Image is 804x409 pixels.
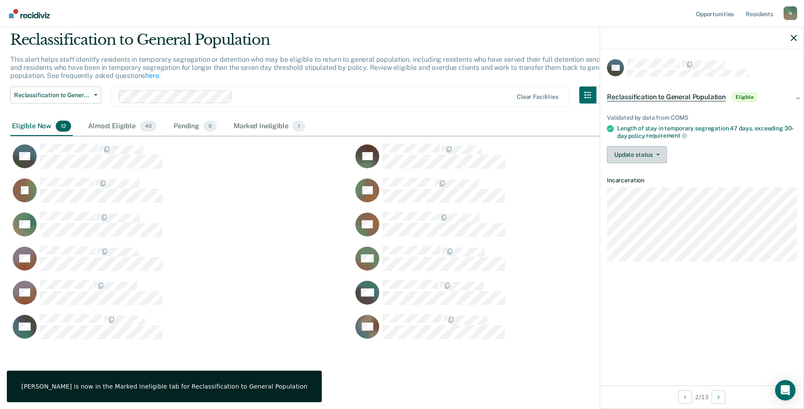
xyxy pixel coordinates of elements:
div: CaseloadOpportunityCell-0801785 [353,211,695,245]
div: Marked Ineligible [232,117,307,136]
span: requirement [646,132,687,139]
div: CaseloadOpportunityCell-0447267 [353,279,695,314]
div: 2 / 13 [600,386,804,408]
span: 1 [292,121,305,132]
div: Reclassification to General Population [10,31,613,55]
div: Length of stay in temporary segregation 47 days, exceeding 30-day policy [617,125,797,139]
a: here [145,72,159,80]
span: Reclassification to General Population [14,92,91,99]
button: Update status [607,146,667,163]
div: CaseloadOpportunityCell-0955045 [353,177,695,211]
div: Open Intercom Messenger [775,380,795,400]
div: CaseloadOpportunityCell-0691981 [10,245,353,279]
div: CaseloadOpportunityCell-0830222 [10,143,353,177]
div: CaseloadOpportunityCell-0612001 [353,143,695,177]
div: CaseloadOpportunityCell-0851087 [353,245,695,279]
span: 0 [203,121,217,132]
p: This alert helps staff identify residents in temporary segregation or detention who may be eligib... [10,55,612,80]
div: CaseloadOpportunityCell-0740286 [10,279,353,314]
div: N [784,6,797,20]
img: Recidiviz [9,9,50,18]
div: Clear facilities [517,93,558,101]
span: Eligible [732,93,757,101]
div: Pending [172,117,218,136]
div: Almost Eligible [86,117,158,136]
div: CaseloadOpportunityCell-0886291 [10,211,353,245]
div: CaseloadOpportunityCell-0462832 [10,177,353,211]
div: Eligible Now [10,117,73,136]
button: Profile dropdown button [784,6,797,20]
div: [PERSON_NAME] is now in the Marked Ineligible tab for Reclassification to General Population [21,383,307,390]
dt: Incarceration [607,177,797,184]
button: Next Opportunity [712,390,725,404]
div: Reclassification to General PopulationEligible [600,84,804,111]
div: Validated by data from COMS [607,114,797,121]
div: CaseloadOpportunityCell-0316017 [10,314,353,348]
button: Previous Opportunity [678,390,692,404]
span: Reclassification to General Population [607,93,726,101]
div: CaseloadOpportunityCell-0873009 [353,314,695,348]
span: 40 [140,121,157,132]
span: 12 [56,121,71,132]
